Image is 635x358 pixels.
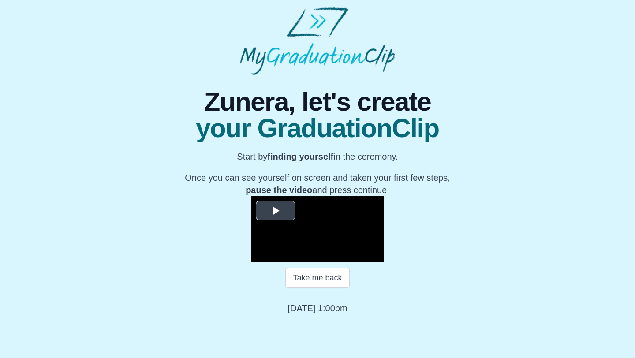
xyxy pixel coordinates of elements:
b: finding yourself [267,152,333,161]
p: Once you can see yourself on screen and taken your first few steps, and press continue. [185,172,450,196]
span: your GraduationClip [185,115,450,142]
b: pause the video [246,185,312,195]
div: Video Player [251,196,384,262]
img: MyGraduationClip [240,7,395,75]
button: Take me back [285,268,349,288]
span: Zunera, let's create [185,89,450,115]
p: Start by in the ceremony. [185,150,450,163]
p: [DATE] 1:00pm [288,302,347,314]
button: Play Video [256,201,295,220]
